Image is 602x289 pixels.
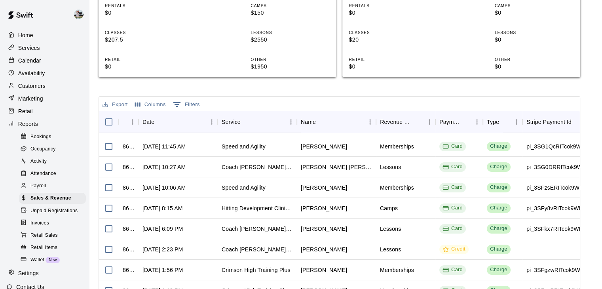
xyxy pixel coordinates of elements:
div: Payment Method [439,111,460,133]
a: Retail Items [19,241,89,254]
a: Settings [6,267,83,279]
div: Card [442,204,463,212]
p: $0 [495,9,574,17]
div: Card [442,184,463,191]
p: $0 [495,63,574,71]
span: Unpaid Registrations [30,207,78,215]
button: Sort [460,116,471,127]
button: Export [101,99,130,111]
p: Reports [18,120,38,128]
div: Charge [490,163,507,171]
div: Revenue Category [380,111,412,133]
div: Services [6,42,83,54]
div: Oct 8, 2025, 10:27 AM [142,163,186,171]
img: Matt Hill [74,10,84,19]
p: Retail [18,107,33,115]
div: Charge [490,204,507,212]
p: $2550 [251,36,330,44]
p: CAMPS [251,3,330,9]
div: Jed Milne [301,204,347,212]
div: Coach Matt Hill One on One [222,245,293,253]
a: Sales & Revenue [19,192,89,205]
span: Sales & Revenue [30,194,71,202]
p: Settings [18,269,39,277]
span: Wallet [30,256,44,264]
div: Oct 8, 2025, 11:45 AM [142,143,186,150]
p: Home [18,31,33,39]
button: Menu [423,116,435,128]
a: Customers [6,80,83,92]
div: Briggs Fillmore [301,163,372,171]
div: Card [442,266,463,274]
a: Availability [6,67,83,79]
p: RETAIL [349,57,428,63]
div: Matt Hill [72,6,89,22]
div: Sales & Revenue [19,193,86,204]
div: Date [139,111,218,133]
span: Bookings [30,133,51,141]
button: Menu [285,116,297,128]
div: Name [297,111,376,133]
div: Lessons [380,225,401,233]
div: Speed and Agility [222,184,266,192]
div: Revenue Category [376,111,435,133]
div: Charge [490,143,507,150]
div: Name [301,111,316,133]
div: Brittany Flores [301,184,347,192]
a: Bookings [19,131,89,143]
div: Service [222,111,241,133]
button: Menu [127,116,139,128]
div: Oct 8, 2025, 8:15 AM [142,204,182,212]
div: 861994 [123,204,135,212]
a: Invoices [19,217,89,229]
div: Coach Matt Hill One on One [222,163,293,171]
p: OTHER [495,57,574,63]
p: $0 [105,63,184,71]
p: OTHER [251,57,330,63]
div: Service [218,111,297,133]
a: Retail [6,105,83,117]
p: Availability [18,69,45,77]
p: $20 [349,36,428,44]
a: Home [6,29,83,41]
div: Steven Barker [301,225,347,233]
p: LESSONS [495,30,574,36]
div: Jen Nelson [301,245,347,253]
div: Lessons [380,245,401,253]
a: Reports [6,118,83,130]
p: $150 [251,9,330,17]
button: Sort [572,116,583,127]
a: Payroll [19,180,89,192]
a: Calendar [6,55,83,67]
button: Sort [316,116,327,127]
div: Camps [380,204,398,212]
div: 862142 [123,184,135,192]
button: Sort [412,116,423,127]
a: Unpaid Registrations [19,205,89,217]
div: Payment Method [435,111,483,133]
button: Sort [241,116,252,127]
p: RETAIL [105,57,184,63]
span: Retail Items [30,244,57,252]
div: Hitting Development Clinic 12-14 Year Old [222,204,293,212]
div: Charge [490,225,507,232]
p: $207.5 [105,36,184,44]
div: Marketing [6,93,83,105]
div: Coach Matt Hill One on One [222,225,293,233]
div: Oct 8, 2025, 10:06 AM [142,184,186,192]
span: Retail Sales [30,232,58,240]
div: 860523 [123,266,135,274]
div: Charge [490,266,507,274]
span: Invoices [30,219,49,227]
div: Unpaid Registrations [19,205,86,217]
p: RENTALS [349,3,428,9]
div: Memberships [380,184,414,192]
div: Memberships [380,143,414,150]
span: Payroll [30,182,46,190]
p: RENTALS [105,3,184,9]
button: Select columns [133,99,168,111]
div: Oct 7, 2025, 1:56 PM [142,266,183,274]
